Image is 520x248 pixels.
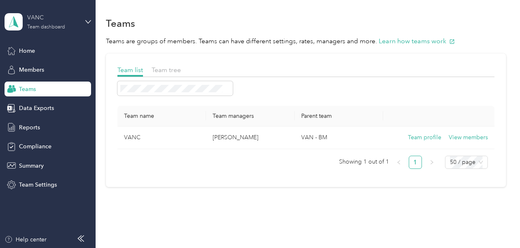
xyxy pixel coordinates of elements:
[106,19,135,28] h1: Teams
[295,106,383,126] th: Parent team
[339,156,389,168] span: Showing 1 out of 1
[213,133,288,142] p: [PERSON_NAME]
[409,156,422,169] li: 1
[450,156,483,168] span: 50 / page
[19,104,54,112] span: Data Exports
[117,106,206,126] th: Team name
[19,142,52,151] span: Compliance
[408,133,441,142] button: Team profile
[27,13,79,22] div: VANC
[392,156,405,169] li: Previous Page
[409,156,422,168] a: 1
[425,156,438,169] li: Next Page
[117,126,206,149] td: VANC
[379,36,455,47] button: Learn how teams work
[19,85,36,94] span: Teams
[206,106,295,126] th: Team managers
[425,156,438,169] button: right
[396,160,401,165] span: left
[19,66,44,74] span: Members
[445,156,488,169] div: Page Size
[106,36,506,47] p: Teams are groups of members. Teams can have different settings, rates, managers and more.
[117,66,143,74] span: Team list
[429,160,434,165] span: right
[392,156,405,169] button: left
[19,161,44,170] span: Summary
[474,202,520,248] iframe: Everlance-gr Chat Button Frame
[19,123,40,132] span: Reports
[19,180,57,189] span: Team Settings
[295,126,383,149] td: VAN - BM
[27,25,65,30] div: Team dashboard
[5,235,47,244] button: Help center
[449,133,488,142] button: View members
[152,66,181,74] span: Team tree
[19,47,35,55] span: Home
